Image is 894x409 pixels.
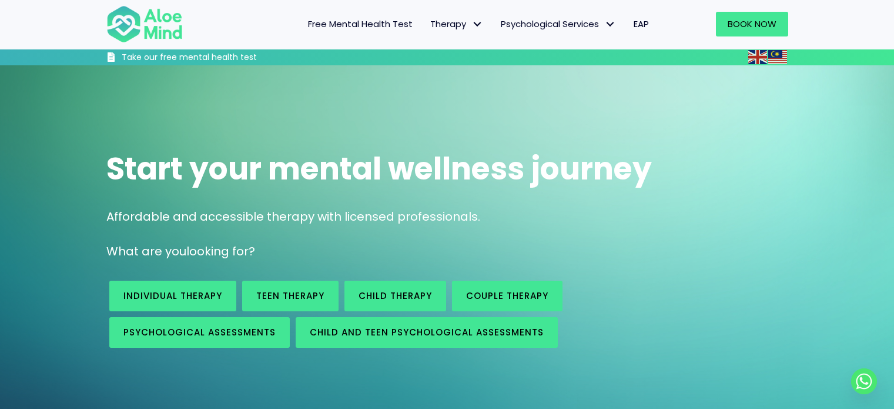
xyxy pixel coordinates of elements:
span: EAP [634,18,649,30]
span: What are you [106,243,186,260]
span: Book Now [728,18,776,30]
a: Psychological assessments [109,317,290,348]
span: Individual therapy [123,290,222,302]
span: Therapy: submenu [469,16,486,33]
a: Book Now [716,12,788,36]
span: Psychological Services: submenu [602,16,619,33]
span: Child and Teen Psychological assessments [310,326,544,338]
p: Affordable and accessible therapy with licensed professionals. [106,208,788,225]
a: Child Therapy [344,281,446,311]
a: English [748,50,768,64]
span: Child Therapy [359,290,432,302]
img: en [748,50,767,64]
img: ms [768,50,787,64]
a: Whatsapp [851,368,877,394]
span: Couple therapy [466,290,548,302]
span: Teen Therapy [256,290,324,302]
span: Start your mental wellness journey [106,147,652,190]
span: Free Mental Health Test [308,18,413,30]
a: Individual therapy [109,281,236,311]
h3: Take our free mental health test [122,52,320,64]
a: EAP [625,12,658,36]
a: Teen Therapy [242,281,339,311]
a: Psychological ServicesPsychological Services: submenu [492,12,625,36]
a: Free Mental Health Test [299,12,421,36]
img: Aloe mind Logo [106,5,183,44]
a: Take our free mental health test [106,52,320,65]
a: Couple therapy [452,281,562,311]
a: Child and Teen Psychological assessments [296,317,558,348]
a: Malay [768,50,788,64]
span: looking for? [186,243,255,260]
nav: Menu [198,12,658,36]
span: Psychological assessments [123,326,276,338]
span: Psychological Services [501,18,616,30]
span: Therapy [430,18,483,30]
a: TherapyTherapy: submenu [421,12,492,36]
